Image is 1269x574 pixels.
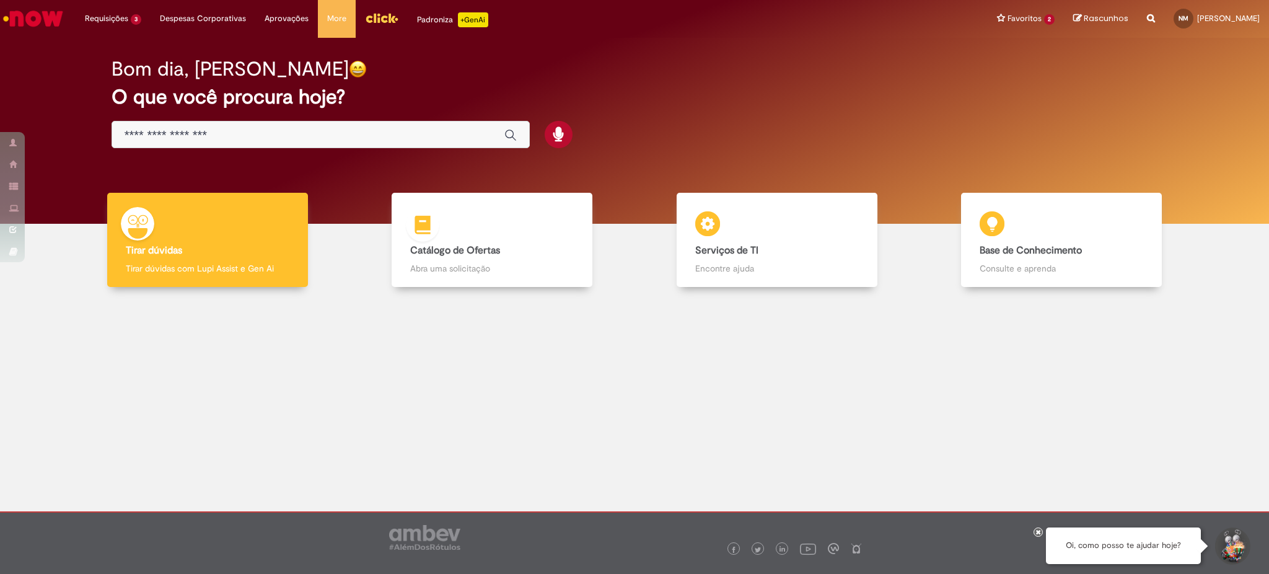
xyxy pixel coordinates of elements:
[112,58,349,80] h2: Bom dia, [PERSON_NAME]
[1073,13,1128,25] a: Rascunhos
[851,543,862,554] img: logo_footer_naosei.png
[85,12,128,25] span: Requisições
[112,86,1158,108] h2: O que você procura hoje?
[695,244,758,257] b: Serviços de TI
[1084,12,1128,24] span: Rascunhos
[458,12,488,27] p: +GenAi
[1213,528,1250,565] button: Iniciar Conversa de Suporte
[1044,14,1055,25] span: 2
[1008,12,1042,25] span: Favoritos
[410,262,574,275] p: Abra uma solicitação
[265,12,309,25] span: Aprovações
[920,193,1205,288] a: Base de Conhecimento Consulte e aprenda
[1,6,65,31] img: ServiceNow
[755,547,761,553] img: logo_footer_twitter.png
[126,262,289,275] p: Tirar dúvidas com Lupi Assist e Gen Ai
[131,14,141,25] span: 3
[800,541,816,557] img: logo_footer_youtube.png
[731,547,737,553] img: logo_footer_facebook.png
[350,193,635,288] a: Catálogo de Ofertas Abra uma solicitação
[1046,528,1201,564] div: Oi, como posso te ajudar hoje?
[980,244,1082,257] b: Base de Conhecimento
[349,60,367,78] img: happy-face.png
[389,525,460,550] img: logo_footer_ambev_rotulo_gray.png
[695,262,859,275] p: Encontre ajuda
[980,262,1143,275] p: Consulte e aprenda
[779,546,786,554] img: logo_footer_linkedin.png
[828,543,839,554] img: logo_footer_workplace.png
[1179,14,1188,22] span: NM
[1197,13,1260,24] span: [PERSON_NAME]
[65,193,350,288] a: Tirar dúvidas Tirar dúvidas com Lupi Assist e Gen Ai
[126,244,182,257] b: Tirar dúvidas
[417,12,488,27] div: Padroniza
[327,12,346,25] span: More
[634,193,920,288] a: Serviços de TI Encontre ajuda
[160,12,246,25] span: Despesas Corporativas
[365,9,398,27] img: click_logo_yellow_360x200.png
[410,244,500,257] b: Catálogo de Ofertas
